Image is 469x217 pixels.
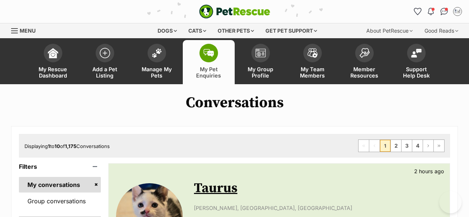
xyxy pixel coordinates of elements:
img: help-desk-icon-fdf02630f3aa405de69fd3d07c3f3aa587a6932b1a1747fa1d2bba05be0121f9.svg [411,49,422,57]
div: About PetRescue [361,23,418,38]
a: Group conversations [19,193,101,209]
a: Conversations [438,6,450,17]
a: Menu [11,23,41,37]
img: pet-enquiries-icon-7e3ad2cf08bfb03b45e93fb7055b45f3efa6380592205ae92323e6603595dc1f.svg [204,49,214,57]
a: Manage My Pets [131,40,183,84]
strong: 1,175 [65,143,76,149]
img: chat-41dd97257d64d25036548639549fe6c8038ab92f7586957e7f3b1b290dea8141.svg [440,8,448,15]
div: Cats [183,23,211,38]
img: add-pet-listing-icon-0afa8454b4691262ce3f59096e99ab1cd57d4a30225e0717b998d2c9b9846f56.svg [100,48,110,58]
a: My Group Profile [235,40,287,84]
a: Support Help Desk [390,40,442,84]
div: Other pets [212,23,259,38]
img: team-members-icon-5396bd8760b3fe7c0b43da4ab00e1e3bb1a5d9ba89233759b79545d2d3fc5d0d.svg [307,48,318,58]
span: My Group Profile [244,66,277,79]
a: My Pet Enquiries [183,40,235,84]
a: My Rescue Dashboard [27,40,79,84]
strong: 1 [48,143,50,149]
span: Support Help Desk [400,66,433,79]
a: Last page [434,140,444,152]
div: Get pet support [260,23,322,38]
a: Taurus [194,180,237,197]
header: Filters [19,163,101,170]
a: Page 3 [402,140,412,152]
a: My conversations [19,177,101,193]
span: Previous page [369,140,380,152]
span: Displaying to of Conversations [24,143,110,149]
p: [PERSON_NAME], [GEOGRAPHIC_DATA], [GEOGRAPHIC_DATA] [194,204,442,212]
img: dashboard-icon-eb2f2d2d3e046f16d808141f083e7271f6b2e854fb5c12c21221c1fb7104beca.svg [48,48,58,58]
span: My Rescue Dashboard [36,66,70,79]
img: group-profile-icon-3fa3cf56718a62981997c0bc7e787c4b2cf8bcc04b72c1350f741eb67cf2f40e.svg [255,49,266,57]
a: Add a Pet Listing [79,40,131,84]
span: First page [359,140,369,152]
iframe: Help Scout Beacon - Open [439,191,462,213]
img: notifications-46538b983faf8c2785f20acdc204bb7945ddae34d4c08c2a6579f10ce5e182be.svg [428,8,434,15]
span: Manage My Pets [140,66,174,79]
span: My Team Members [296,66,329,79]
p: 2 hours ago [414,167,444,175]
button: Notifications [425,6,437,17]
span: Member Resources [348,66,381,79]
a: My Team Members [287,40,338,84]
a: Next page [423,140,433,152]
span: Menu [20,27,36,34]
div: Dogs [152,23,182,38]
span: My Pet Enquiries [192,66,225,79]
a: Page 4 [412,140,423,152]
img: logo-e224e6f780fb5917bec1dbf3a21bbac754714ae5b6737aabdf751b685950b380.svg [199,4,270,19]
span: Page 1 [380,140,390,152]
button: My account [452,6,463,17]
img: manage-my-pets-icon-02211641906a0b7f246fdf0571729dbe1e7629f14944591b6c1af311fb30b64b.svg [152,48,162,58]
img: Maryanne profile pic [454,8,461,15]
a: Member Resources [338,40,390,84]
span: Add a Pet Listing [88,66,122,79]
div: Good Reads [419,23,463,38]
a: Favourites [412,6,423,17]
img: member-resources-icon-8e73f808a243e03378d46382f2149f9095a855e16c252ad45f914b54edf8863c.svg [359,48,370,58]
a: PetRescue [199,4,270,19]
nav: Pagination [358,139,445,152]
a: Page 2 [391,140,401,152]
strong: 10 [55,143,60,149]
ul: Account quick links [412,6,463,17]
